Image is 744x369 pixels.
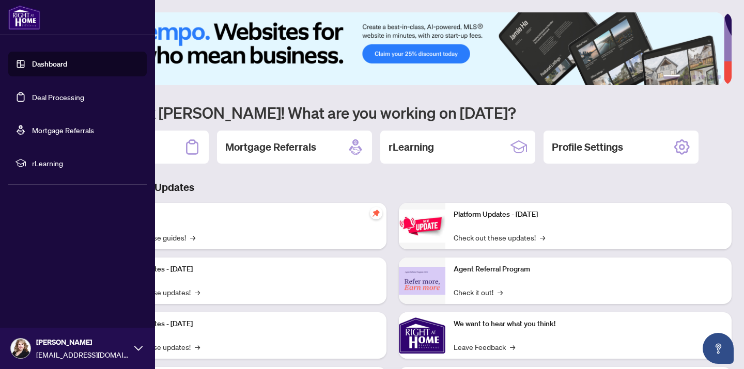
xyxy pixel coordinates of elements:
[109,209,378,220] p: Self-Help
[195,286,200,298] span: →
[684,75,688,79] button: 2
[109,318,378,330] p: Platform Updates - [DATE]
[663,75,680,79] button: 1
[389,140,434,154] h2: rLearning
[36,336,129,348] span: [PERSON_NAME]
[36,349,129,360] span: [EMAIL_ADDRESS][DOMAIN_NAME]
[709,75,713,79] button: 5
[32,92,84,102] a: Deal Processing
[54,12,724,85] img: Slide 0
[454,286,503,298] a: Check it out!→
[701,75,705,79] button: 4
[454,341,515,352] a: Leave Feedback→
[54,180,732,195] h3: Brokerage & Industry Updates
[454,264,723,275] p: Agent Referral Program
[32,125,94,135] a: Mortgage Referrals
[32,59,67,69] a: Dashboard
[552,140,623,154] h2: Profile Settings
[692,75,696,79] button: 3
[54,103,732,122] h1: Welcome back [PERSON_NAME]! What are you working on [DATE]?
[225,140,316,154] h2: Mortgage Referrals
[717,75,721,79] button: 6
[703,333,734,364] button: Open asap
[399,267,445,295] img: Agent Referral Program
[454,318,723,330] p: We want to hear what you think!
[454,209,723,220] p: Platform Updates - [DATE]
[454,232,545,243] a: Check out these updates!→
[540,232,545,243] span: →
[190,232,195,243] span: →
[8,5,40,30] img: logo
[11,339,30,358] img: Profile Icon
[498,286,503,298] span: →
[370,207,382,219] span: pushpin
[109,264,378,275] p: Platform Updates - [DATE]
[399,312,445,359] img: We want to hear what you think!
[195,341,200,352] span: →
[32,157,139,169] span: rLearning
[510,341,515,352] span: →
[399,210,445,242] img: Platform Updates - June 23, 2025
